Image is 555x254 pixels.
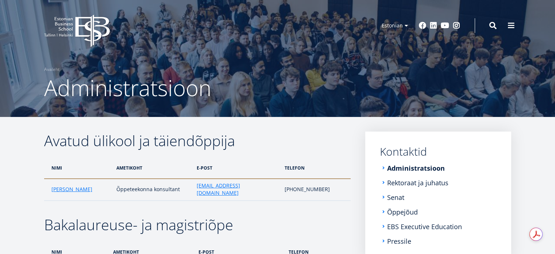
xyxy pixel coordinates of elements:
[387,179,448,186] a: Rektoraat ja juhatus
[193,157,281,179] th: e-post
[430,22,437,29] a: Linkedin
[44,157,113,179] th: nimi
[44,66,59,73] a: Avaleht
[387,223,462,230] a: EBS Executive Education
[387,194,404,201] a: Senat
[387,164,445,172] a: Administratsioon
[113,157,193,179] th: ametikoht
[380,146,497,157] a: Kontaktid
[197,182,277,197] a: [EMAIL_ADDRESS][DOMAIN_NAME]
[387,238,411,245] a: Pressile
[419,22,426,29] a: Facebook
[44,73,211,103] span: Administratsioon
[441,22,449,29] a: Youtube
[387,208,418,216] a: Õppejõud
[113,179,193,201] td: Õppeteekonna konsultant
[51,186,92,193] a: [PERSON_NAME]
[44,132,351,150] h2: Avatud ülikool ja täiendõppija
[453,22,460,29] a: Instagram
[281,179,350,201] td: [PHONE_NUMBER]
[44,216,351,234] h2: Bakalaureuse- ja magistriõpe
[281,157,350,179] th: telefon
